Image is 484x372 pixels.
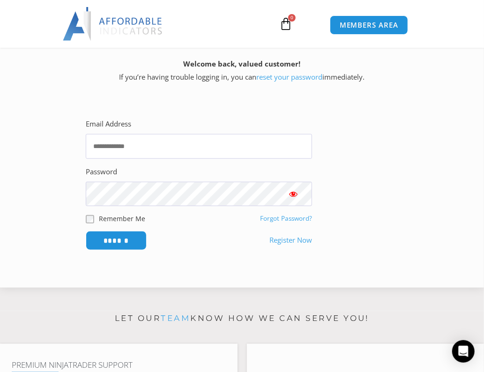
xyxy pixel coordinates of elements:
[86,165,117,179] label: Password
[12,360,226,370] h4: Premium NinjaTrader Support
[275,182,312,206] button: Show password
[269,234,312,247] a: Register Now
[161,313,190,323] a: team
[257,72,323,82] a: reset your password
[260,214,312,223] a: Forgot Password?
[184,59,301,68] strong: Welcome back, valued customer!
[86,118,131,131] label: Email Address
[452,340,475,363] div: Open Intercom Messenger
[288,14,296,22] span: 0
[16,58,468,84] p: If you’re having trouble logging in, you can immediately.
[265,10,306,37] a: 0
[340,22,398,29] span: MEMBERS AREA
[63,7,164,41] img: LogoAI | Affordable Indicators – NinjaTrader
[330,15,408,35] a: MEMBERS AREA
[99,214,145,223] label: Remember Me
